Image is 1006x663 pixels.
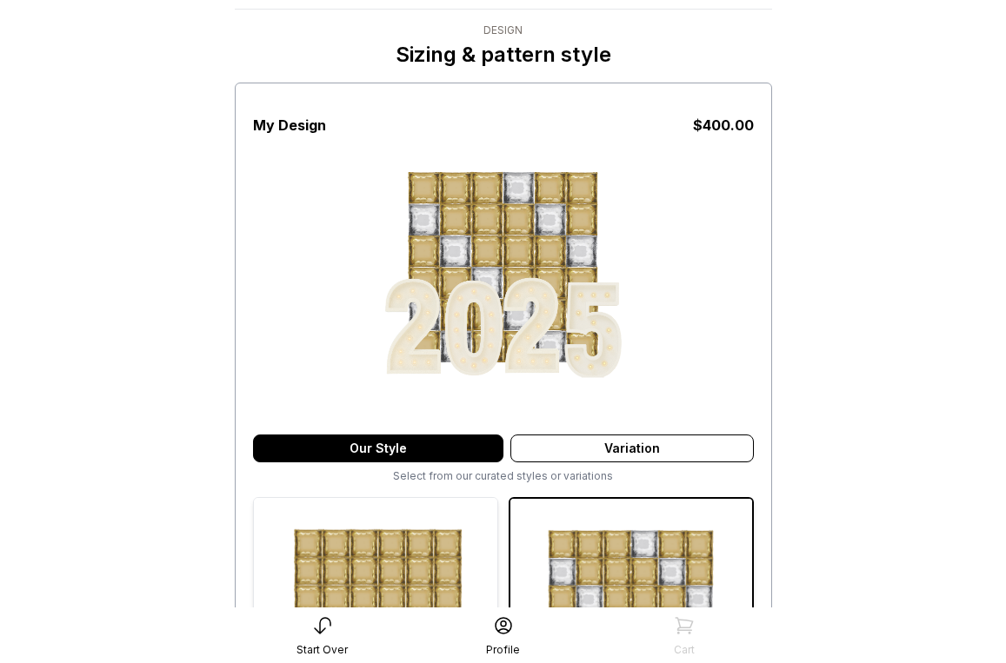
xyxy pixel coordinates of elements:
div: Cart [674,643,695,657]
div: Our Style [253,434,503,462]
div: Profile [486,643,520,657]
h3: My Design [253,115,326,136]
div: Design [396,23,611,37]
img: 2025 with pattern [364,136,643,414]
div: Variation [510,434,754,462]
div: $ 400.00 [693,115,754,136]
p: Sizing & pattern style [396,41,611,69]
div: Select from our curated styles or variations [253,469,754,483]
div: Start Over [296,643,348,657]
